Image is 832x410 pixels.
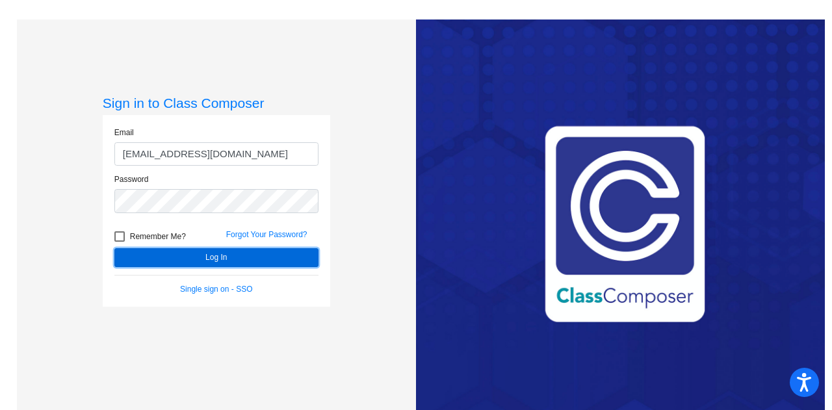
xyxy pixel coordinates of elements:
[226,230,307,239] a: Forgot Your Password?
[114,173,149,185] label: Password
[180,285,252,294] a: Single sign on - SSO
[114,127,134,138] label: Email
[130,229,186,244] span: Remember Me?
[114,248,318,267] button: Log In
[103,95,330,111] h3: Sign in to Class Composer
